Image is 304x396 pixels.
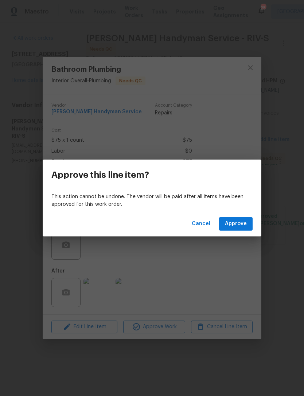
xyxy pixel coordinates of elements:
span: Cancel [192,219,210,228]
span: Approve [225,219,247,228]
p: This action cannot be undone. The vendor will be paid after all items have been approved for this... [51,193,253,208]
button: Cancel [189,217,213,231]
h3: Approve this line item? [51,170,149,180]
button: Approve [219,217,253,231]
